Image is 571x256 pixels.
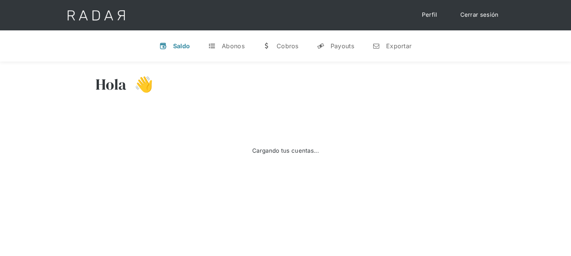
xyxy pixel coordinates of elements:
[263,42,270,50] div: w
[414,8,445,22] a: Perfil
[317,42,324,50] div: y
[372,42,380,50] div: n
[386,42,412,50] div: Exportar
[277,42,299,50] div: Cobros
[453,8,506,22] a: Cerrar sesión
[159,42,167,50] div: v
[173,42,190,50] div: Saldo
[127,75,153,94] h3: 👋
[222,42,245,50] div: Abonos
[208,42,216,50] div: t
[95,75,127,94] h3: Hola
[331,42,354,50] div: Payouts
[252,147,319,155] div: Cargando tus cuentas...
